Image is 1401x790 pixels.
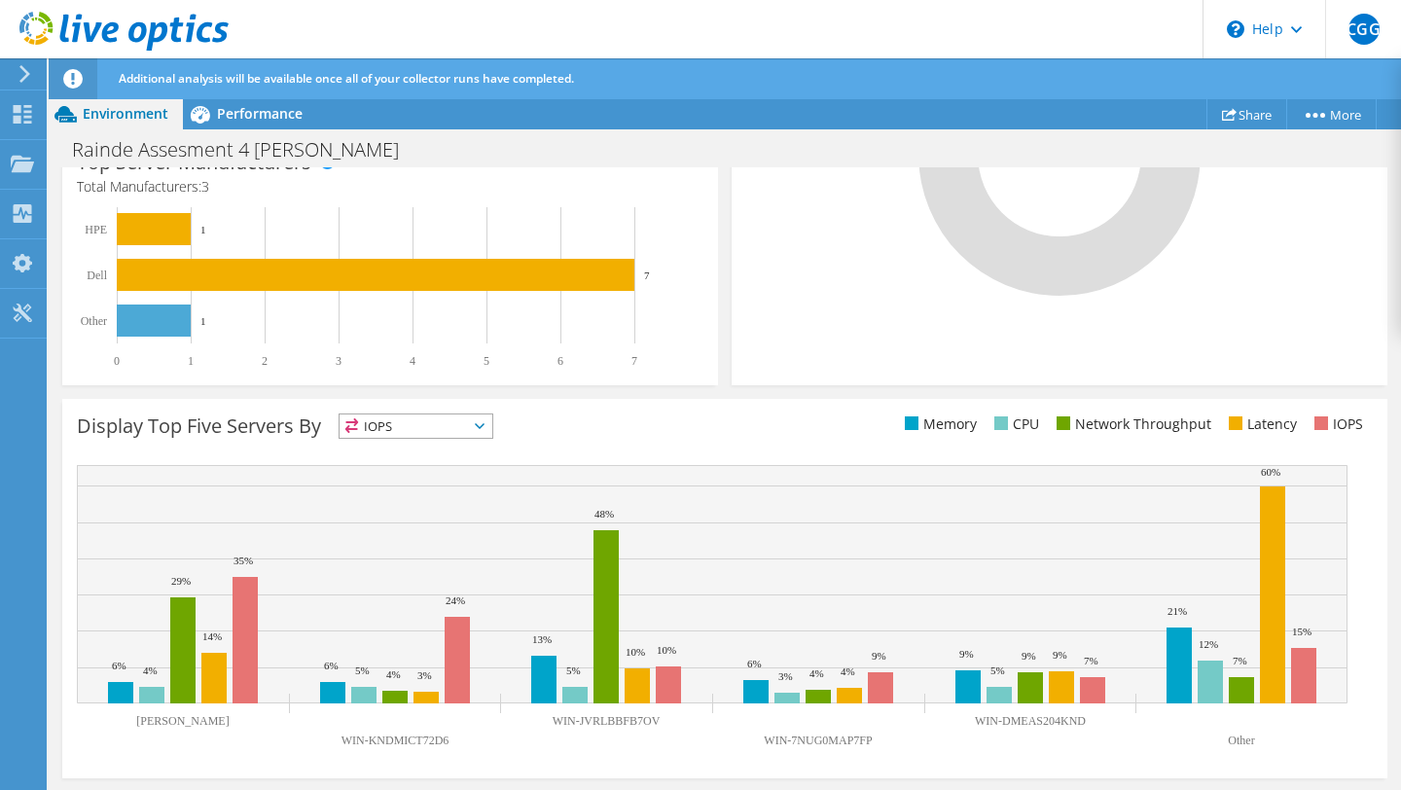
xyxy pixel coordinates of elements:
h1: Rainde Assesment 4 [PERSON_NAME] [63,139,429,161]
text: 9% [1022,650,1036,662]
text: 60% [1261,466,1280,478]
text: WIN-KNDMICT72D6 [341,734,449,747]
text: 6% [324,660,339,671]
span: Performance [217,104,303,123]
text: 5% [990,664,1005,676]
li: CPU [989,413,1039,435]
text: 4% [841,665,855,677]
text: Other [81,314,107,328]
text: 12% [1199,638,1218,650]
text: 0 [114,354,120,368]
text: 35% [233,555,253,566]
li: Memory [900,413,977,435]
text: 9% [872,650,886,662]
text: 7% [1084,655,1098,666]
text: WIN-7NUG0MAP7FP [764,734,873,747]
text: WIN-DMEAS204KND [975,714,1086,728]
text: 10% [657,644,676,656]
text: 6% [112,660,126,671]
text: 1 [200,224,206,235]
text: 7 [631,354,637,368]
text: HPE [85,223,107,236]
text: 5% [566,664,581,676]
text: 9% [959,648,974,660]
text: 48% [594,508,614,520]
text: 9% [1053,649,1067,661]
span: IOPS [340,414,492,438]
li: Network Throughput [1052,413,1211,435]
text: 3% [778,670,793,682]
text: 4% [809,667,824,679]
text: 13% [532,633,552,645]
text: 6% [747,658,762,669]
text: 2 [262,354,268,368]
text: [PERSON_NAME] [136,714,229,728]
text: 7% [1233,655,1247,666]
a: Share [1206,99,1287,129]
span: Environment [83,104,168,123]
text: 4 [410,354,415,368]
text: 3 [336,354,341,368]
text: 4% [143,664,158,676]
text: 5% [355,664,370,676]
text: 1 [200,315,206,327]
span: 3 [201,177,209,196]
text: 7 [644,269,650,281]
li: IOPS [1310,413,1363,435]
text: WIN-JVRLBBFB7OV [553,714,661,728]
text: 29% [171,575,191,587]
span: Additional analysis will be available once all of your collector runs have completed. [119,70,574,87]
a: More [1286,99,1377,129]
span: CGG [1348,14,1380,45]
text: 5 [484,354,489,368]
text: Dell [87,269,107,282]
text: 21% [1167,605,1187,617]
text: Other [1228,734,1254,747]
h3: Top Server Manufacturers [77,152,311,173]
svg: \n [1227,20,1244,38]
text: 24% [446,594,465,606]
text: 14% [202,630,222,642]
text: 10% [626,646,645,658]
text: 6 [557,354,563,368]
text: 3% [417,669,432,681]
text: 15% [1292,626,1311,637]
h4: Total Manufacturers: [77,176,703,197]
text: 1 [188,354,194,368]
li: Latency [1224,413,1297,435]
text: 4% [386,668,401,680]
